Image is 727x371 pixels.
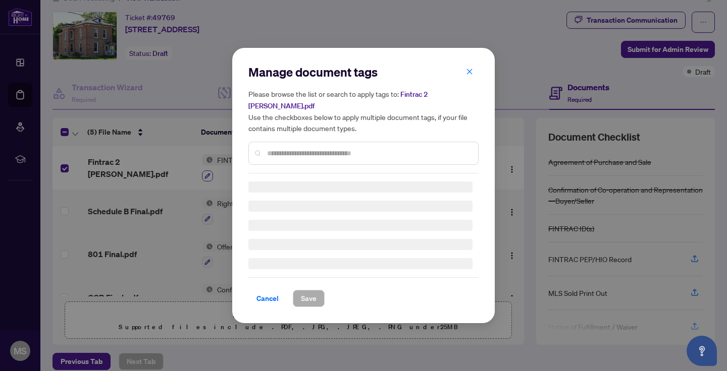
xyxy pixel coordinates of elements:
[256,290,279,306] span: Cancel
[466,68,473,75] span: close
[248,64,479,80] h2: Manage document tags
[293,290,325,307] button: Save
[248,88,479,134] h5: Please browse the list or search to apply tags to: Use the checkboxes below to apply multiple doc...
[248,290,287,307] button: Cancel
[687,336,717,366] button: Open asap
